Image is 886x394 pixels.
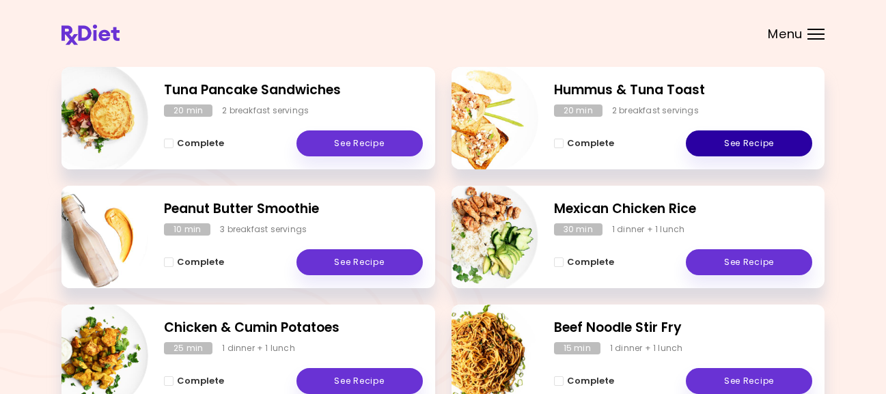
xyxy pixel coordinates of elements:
button: Complete - Beef Noodle Stir Fry [554,373,614,389]
a: See Recipe - Hummus & Tuna Toast [686,130,812,156]
h2: Peanut Butter Smoothie [164,199,423,219]
div: 3 breakfast servings [220,223,307,236]
a: See Recipe - Chicken & Cumin Potatoes [296,368,423,394]
button: Complete - Tuna Pancake Sandwiches [164,135,224,152]
a: See Recipe - Beef Noodle Stir Fry [686,368,812,394]
h2: Hummus & Tuna Toast [554,81,813,100]
button: Complete - Hummus & Tuna Toast [554,135,614,152]
span: Complete [177,376,224,386]
h2: Mexican Chicken Rice [554,199,813,219]
div: 1 dinner + 1 lunch [612,223,685,236]
span: Complete [177,257,224,268]
a: See Recipe - Mexican Chicken Rice [686,249,812,275]
a: See Recipe - Peanut Butter Smoothie [296,249,423,275]
div: 15 min [554,342,600,354]
a: See Recipe - Tuna Pancake Sandwiches [296,130,423,156]
span: Menu [768,28,803,40]
div: 30 min [554,223,603,236]
div: 20 min [554,104,603,117]
div: 2 breakfast servings [222,104,309,117]
div: 25 min [164,342,212,354]
img: Info - Tuna Pancake Sandwiches [35,61,148,175]
span: Complete [567,257,614,268]
h2: Tuna Pancake Sandwiches [164,81,423,100]
h2: Beef Noodle Stir Fry [554,318,813,338]
button: Complete - Mexican Chicken Rice [554,254,614,270]
span: Complete [567,138,614,149]
div: 10 min [164,223,210,236]
img: RxDiet [61,25,120,45]
div: 2 breakfast servings [612,104,699,117]
div: 20 min [164,104,212,117]
img: Info - Peanut Butter Smoothie [35,180,148,294]
img: Info - Hummus & Tuna Toast [425,61,538,175]
span: Complete [177,138,224,149]
span: Complete [567,376,614,386]
img: Info - Mexican Chicken Rice [425,180,538,294]
button: Complete - Chicken & Cumin Potatoes [164,373,224,389]
button: Complete - Peanut Butter Smoothie [164,254,224,270]
h2: Chicken & Cumin Potatoes [164,318,423,338]
div: 1 dinner + 1 lunch [222,342,295,354]
div: 1 dinner + 1 lunch [610,342,683,354]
